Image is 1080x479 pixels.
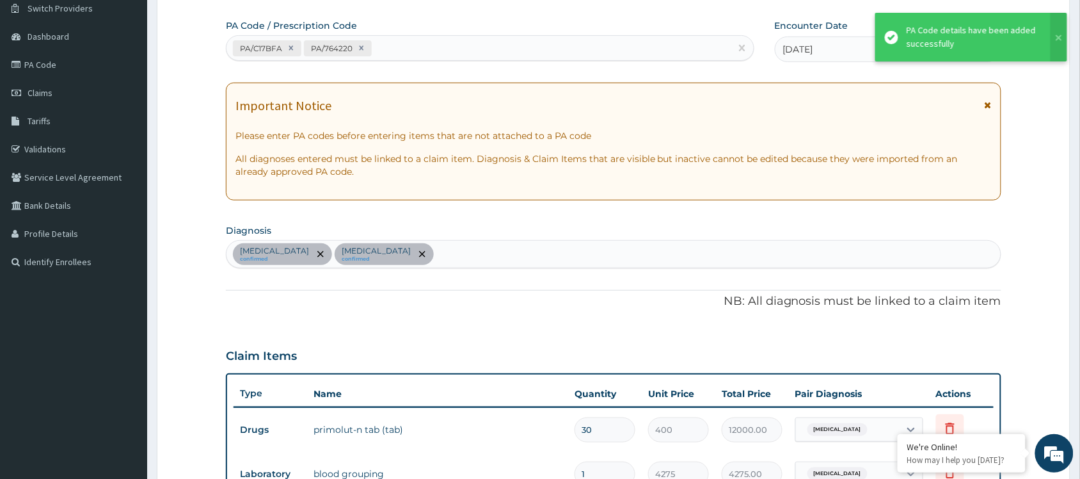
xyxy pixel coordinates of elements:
td: Drugs [234,418,307,442]
th: Type [234,382,307,405]
th: Actions [930,381,994,407]
span: We're online! [74,152,177,282]
span: remove selection option [417,248,428,260]
span: [MEDICAL_DATA] [807,423,868,436]
h3: Claim Items [226,350,297,364]
h1: Important Notice [235,99,331,113]
label: PA Code / Prescription Code [226,19,357,32]
div: PA/C17BFA [236,41,284,56]
th: Unit Price [642,381,715,407]
span: remove selection option [315,248,326,260]
p: [MEDICAL_DATA] [240,246,309,256]
th: Pair Diagnosis [789,381,930,407]
span: Switch Providers [28,3,93,14]
span: [DATE] [783,43,813,56]
span: Dashboard [28,31,69,42]
p: Please enter PA codes before entering items that are not attached to a PA code [235,129,992,142]
div: Chat with us now [67,72,215,88]
p: NB: All diagnosis must be linked to a claim item [226,293,1001,310]
label: Encounter Date [775,19,848,32]
textarea: Type your message and hit 'Enter' [6,332,244,377]
div: PA/764220 [307,41,354,56]
th: Total Price [715,381,789,407]
th: Quantity [568,381,642,407]
th: Name [307,381,568,407]
div: Minimize live chat window [210,6,241,37]
td: primolut-n tab (tab) [307,417,568,442]
p: How may I help you today? [907,455,1016,466]
p: All diagnoses entered must be linked to a claim item. Diagnosis & Claim Items that are visible bu... [235,152,992,178]
div: PA Code details have been added successfully [907,24,1038,51]
small: confirmed [240,256,309,263]
label: Diagnosis [226,224,271,237]
img: d_794563401_company_1708531726252_794563401 [24,64,52,96]
div: We're Online! [907,441,1016,453]
p: [MEDICAL_DATA] [342,246,411,256]
span: Claims [28,87,52,99]
span: Tariffs [28,115,51,127]
small: confirmed [342,256,411,263]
